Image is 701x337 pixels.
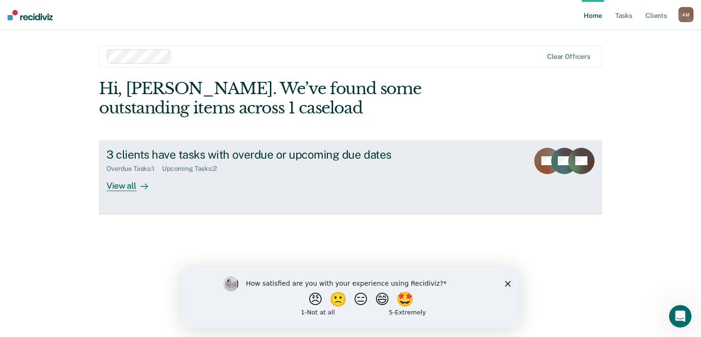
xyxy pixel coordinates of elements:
div: 3 clients have tasks with overdue or upcoming due dates [106,148,437,161]
div: A M [678,7,693,22]
div: Hi, [PERSON_NAME]. We’ve found some outstanding items across 1 caseload [99,79,501,118]
div: View all [106,173,159,191]
div: Overdue Tasks : 1 [106,165,162,173]
a: 3 clients have tasks with overdue or upcoming due datesOverdue Tasks:1Upcoming Tasks:2View all [99,140,602,214]
iframe: Intercom live chat [669,305,692,328]
iframe: Survey by Kim from Recidiviz [182,267,519,328]
div: Upcoming Tasks : 2 [162,165,224,173]
img: Recidiviz [8,10,53,20]
button: AM [678,7,693,22]
div: Clear officers [547,53,590,61]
